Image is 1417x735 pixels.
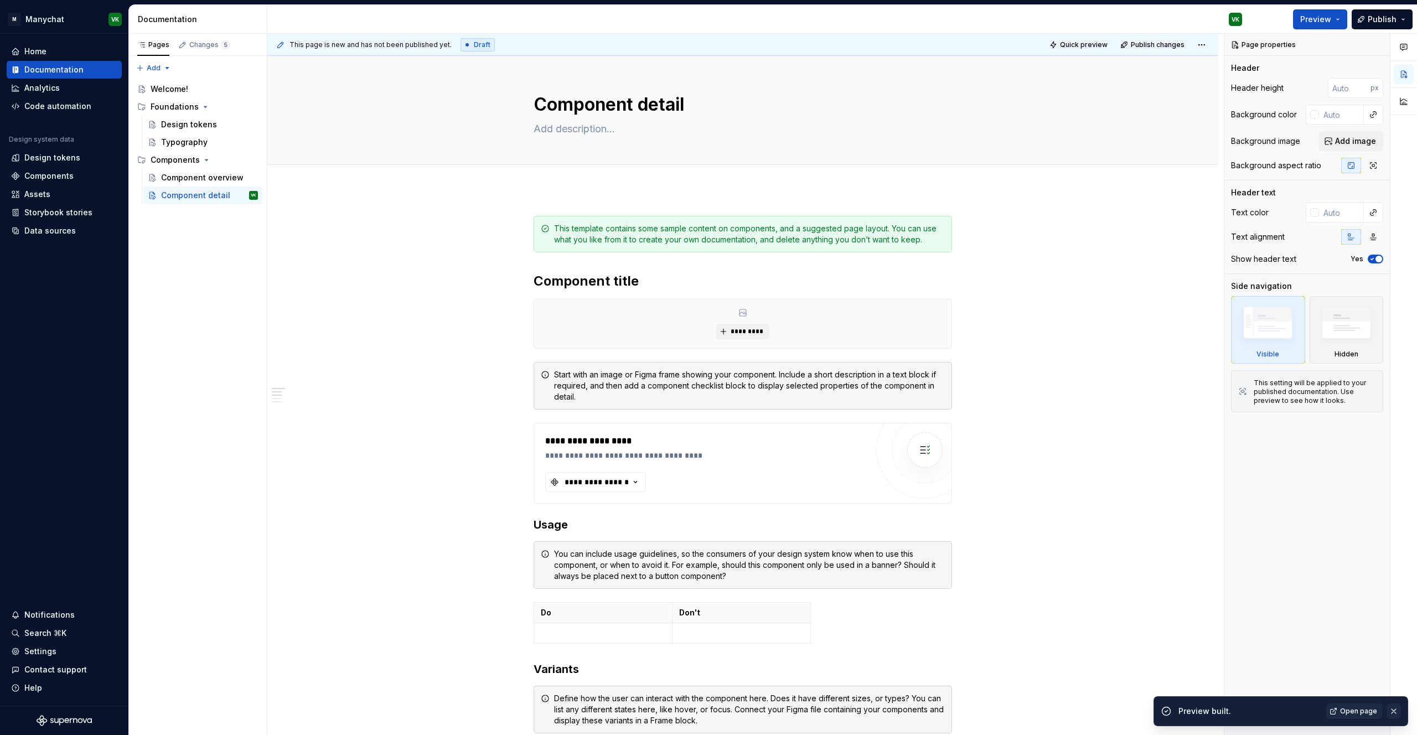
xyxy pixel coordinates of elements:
[7,624,122,642] button: Search ⌘K
[1231,207,1269,218] div: Text color
[147,64,161,73] span: Add
[24,225,76,236] div: Data sources
[541,608,551,617] strong: Do
[24,207,92,218] div: Storybook stories
[1319,203,1364,222] input: Auto
[24,170,74,182] div: Components
[24,152,80,163] div: Design tokens
[7,149,122,167] a: Design tokens
[24,101,91,112] div: Code automation
[1231,160,1321,171] div: Background aspect ratio
[1319,131,1383,151] button: Add image
[1060,40,1108,49] span: Quick preview
[24,628,66,639] div: Search ⌘K
[25,14,64,25] div: Manychat
[1117,37,1190,53] button: Publish changes
[24,189,50,200] div: Assets
[37,715,92,726] svg: Supernova Logo
[137,40,169,49] div: Pages
[143,116,262,133] a: Design tokens
[138,14,262,25] div: Documentation
[554,548,945,582] div: You can include usage guidelines, so the consumers of your design system know when to use this co...
[7,606,122,624] button: Notifications
[7,97,122,115] a: Code automation
[1310,296,1384,364] div: Hidden
[1232,15,1239,24] div: VK
[1231,231,1285,242] div: Text alignment
[1256,350,1279,359] div: Visible
[1340,707,1377,716] span: Open page
[534,517,952,532] h3: Usage
[1231,136,1300,147] div: Background image
[1231,253,1296,265] div: Show header text
[7,43,122,60] a: Home
[1319,105,1364,125] input: Auto
[133,60,174,76] button: Add
[161,137,208,148] div: Typography
[1368,14,1397,25] span: Publish
[7,679,122,697] button: Help
[1231,82,1284,94] div: Header height
[189,40,230,49] div: Changes
[24,664,87,675] div: Contact support
[474,40,490,49] span: Draft
[24,46,46,57] div: Home
[1335,136,1376,147] span: Add image
[1231,187,1276,198] div: Header text
[1254,379,1376,405] div: This setting will be applied to your published documentation. Use preview to see how it looks.
[7,167,122,185] a: Components
[7,204,122,221] a: Storybook stories
[151,84,188,95] div: Welcome!
[1231,63,1259,74] div: Header
[7,643,122,660] a: Settings
[531,91,950,118] textarea: Component detail
[1351,255,1363,263] label: Yes
[7,661,122,679] button: Contact support
[1352,9,1413,29] button: Publish
[143,169,262,187] a: Component overview
[133,80,262,98] a: Welcome!
[679,608,700,617] strong: Don't
[221,40,230,49] span: 5
[133,80,262,204] div: Page tree
[1231,109,1297,120] div: Background color
[1131,40,1185,49] span: Publish changes
[151,101,199,112] div: Foundations
[1178,706,1320,717] div: Preview built.
[251,190,256,201] div: VK
[24,82,60,94] div: Analytics
[24,64,84,75] div: Documentation
[24,609,75,620] div: Notifications
[161,172,244,183] div: Component overview
[7,222,122,240] a: Data sources
[7,61,122,79] a: Documentation
[9,135,74,144] div: Design system data
[2,7,126,31] button: MManychatVK
[534,272,952,290] h2: Component title
[1231,296,1305,364] div: Visible
[1300,14,1331,25] span: Preview
[1371,84,1379,92] p: px
[289,40,452,49] span: This page is new and has not been published yet.
[111,15,119,24] div: VK
[1046,37,1113,53] button: Quick preview
[7,79,122,97] a: Analytics
[1293,9,1347,29] button: Preview
[534,661,952,677] h3: Variants
[1335,350,1358,359] div: Hidden
[24,682,42,693] div: Help
[133,98,262,116] div: Foundations
[554,693,945,726] div: Define how the user can interact with the component here. Does it have different sizes, or types?...
[8,13,21,26] div: M
[1231,281,1292,292] div: Side navigation
[7,185,122,203] a: Assets
[143,187,262,204] a: Component detailVK
[24,646,56,657] div: Settings
[554,223,945,245] div: This template contains some sample content on components, and a suggested page layout. You can us...
[133,151,262,169] div: Components
[1326,703,1382,719] a: Open page
[161,119,217,130] div: Design tokens
[1328,78,1371,98] input: Auto
[161,190,230,201] div: Component detail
